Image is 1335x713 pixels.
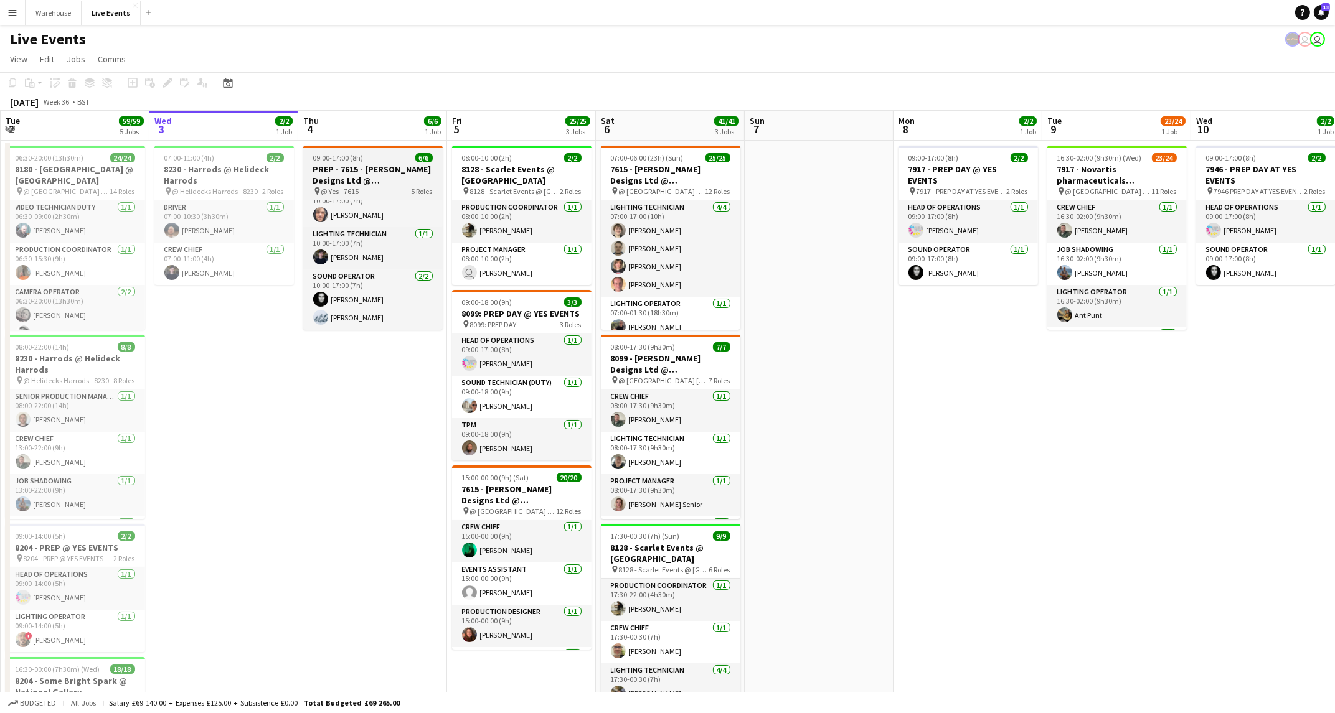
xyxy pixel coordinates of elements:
[1020,127,1036,136] div: 1 Job
[452,308,592,319] h3: 8099: PREP DAY @ YES EVENTS
[10,54,27,65] span: View
[748,122,765,136] span: 7
[172,187,258,196] span: @ Helidecks Harrods - 8230
[1194,122,1212,136] span: 10
[6,542,145,553] h3: 8204 - PREP @ YES EVENTS
[303,185,443,227] app-card-role: Lighting Operator1/110:00-17:00 (7h)[PERSON_NAME]
[16,531,66,541] span: 09:00-14:00 (5h)
[452,483,592,506] h3: 7615 - [PERSON_NAME] Designs Ltd @ [GEOGRAPHIC_DATA]
[899,115,915,126] span: Mon
[1047,200,1187,243] app-card-role: Crew Chief1/116:30-02:00 (9h30m)[PERSON_NAME]
[564,153,582,162] span: 2/2
[1152,187,1177,196] span: 11 Roles
[6,335,145,519] app-job-card: 08:00-22:00 (14h)8/88230 - Harrods @ Helideck Harrods @ Helidecks Harrods - 82308 RolesSenior Pro...
[303,164,443,186] h3: PREP - 7615 - [PERSON_NAME] Designs Ltd @ [GEOGRAPHIC_DATA]
[1285,32,1300,47] app-user-avatar: Production Managers
[452,333,592,376] app-card-role: Head of Operations1/109:00-17:00 (8h)[PERSON_NAME]
[6,696,58,710] button: Budgeted
[450,122,462,136] span: 5
[154,146,294,285] app-job-card: 07:00-11:00 (4h)2/28230 - Harrods @ Helideck Harrods @ Helidecks Harrods - 82302 RolesDriver1/107...
[6,474,145,516] app-card-role: Job Shadowing1/113:00-22:00 (9h)[PERSON_NAME]
[16,664,100,674] span: 16:30-00:00 (7h30m) (Wed)
[1047,146,1187,330] app-job-card: 16:30-02:00 (9h30m) (Wed)23/247917 - Novartis pharmaceuticals Corporation @ [GEOGRAPHIC_DATA] @ [...
[601,297,740,339] app-card-role: Lighting Operator1/107:00-01:30 (18h30m)[PERSON_NAME]
[1317,116,1334,126] span: 2/2
[1011,153,1028,162] span: 2/2
[118,342,135,352] span: 8/8
[24,376,110,385] span: @ Helidecks Harrods - 8230
[601,516,740,559] app-card-role: Sound Operator1/1
[424,116,441,126] span: 6/6
[714,116,739,126] span: 41/41
[110,664,135,674] span: 18/18
[114,554,135,563] span: 2 Roles
[452,146,592,285] app-job-card: 08:00-10:00 (2h)2/28128 - Scarlet Events @ [GEOGRAPHIC_DATA] 8128 - Scarlet Events @ [GEOGRAPHIC_...
[6,675,145,697] h3: 8204 - Some Bright Spark @ National Gallery
[601,353,740,375] h3: 8099 - [PERSON_NAME] Designs Ltd @ [GEOGRAPHIC_DATA]
[601,164,740,186] h3: 7615 - [PERSON_NAME] Designs Ltd @ [GEOGRAPHIC_DATA]
[267,153,284,162] span: 2/2
[1161,127,1185,136] div: 1 Job
[6,115,20,126] span: Tue
[6,567,145,610] app-card-role: Head of Operations1/109:00-14:00 (5h)[PERSON_NAME]
[24,554,104,563] span: 8204 - PREP @ YES EVENTS
[452,647,592,707] app-card-role: Project Manager2/2
[462,297,512,307] span: 09:00-18:00 (9h)
[119,116,144,126] span: 59/59
[601,146,740,330] app-job-card: 07:00-06:00 (23h) (Sun)25/257615 - [PERSON_NAME] Designs Ltd @ [GEOGRAPHIC_DATA] @ [GEOGRAPHIC_DA...
[470,187,560,196] span: 8128 - Scarlet Events @ [GEOGRAPHIC_DATA]
[599,122,615,136] span: 6
[10,96,39,108] div: [DATE]
[82,1,141,25] button: Live Events
[20,699,56,707] span: Budgeted
[557,506,582,516] span: 12 Roles
[619,565,709,574] span: 8128 - Scarlet Events @ [GEOGRAPHIC_DATA]
[452,243,592,285] app-card-role: Project Manager1/108:00-10:00 (2h) [PERSON_NAME]
[1318,127,1334,136] div: 1 Job
[275,116,293,126] span: 2/2
[303,227,443,269] app-card-role: Lighting Technician1/110:00-17:00 (7h)[PERSON_NAME]
[452,465,592,650] app-job-card: 15:00-00:00 (9h) (Sat)20/207615 - [PERSON_NAME] Designs Ltd @ [GEOGRAPHIC_DATA] @ [GEOGRAPHIC_DAT...
[470,506,557,516] span: @ [GEOGRAPHIC_DATA] - 7615
[452,290,592,460] app-job-card: 09:00-18:00 (9h)3/38099: PREP DAY @ YES EVENTS 8099: PREP DAY3 RolesHead of Operations1/109:00-17...
[619,187,705,196] span: @ [GEOGRAPHIC_DATA] - 7615
[154,164,294,186] h3: 8230 - Harrods @ Helideck Harrods
[452,605,592,647] app-card-role: Production Designer1/115:00-00:00 (9h)[PERSON_NAME]
[40,54,54,65] span: Edit
[452,520,592,562] app-card-role: Crew Chief1/115:00-00:00 (9h)[PERSON_NAME]
[6,146,145,330] app-job-card: 06:30-20:00 (13h30m)24/248180 - [GEOGRAPHIC_DATA] @ [GEOGRAPHIC_DATA] @ [GEOGRAPHIC_DATA] - 81801...
[6,389,145,432] app-card-role: Senior Production Manager1/108:00-22:00 (14h)[PERSON_NAME]
[1206,153,1257,162] span: 09:00-17:00 (8h)
[750,115,765,126] span: Sun
[412,187,433,196] span: 5 Roles
[601,474,740,516] app-card-role: Project Manager1/108:00-17:30 (9h30m)[PERSON_NAME] Senior
[301,122,319,136] span: 4
[77,97,90,106] div: BST
[6,524,145,652] app-job-card: 09:00-14:00 (5h)2/28204 - PREP @ YES EVENTS 8204 - PREP @ YES EVENTS2 RolesHead of Operations1/10...
[154,115,172,126] span: Wed
[1304,187,1326,196] span: 2 Roles
[4,122,20,136] span: 2
[164,153,215,162] span: 07:00-11:00 (4h)
[6,164,145,186] h3: 8180 - [GEOGRAPHIC_DATA] @ [GEOGRAPHIC_DATA]
[303,269,443,330] app-card-role: Sound Operator2/210:00-17:00 (7h)[PERSON_NAME][PERSON_NAME]
[917,187,1007,196] span: 7917 - PREP DAY AT YES EVENTS
[601,621,740,663] app-card-role: Crew Chief1/117:30-00:30 (7h)[PERSON_NAME]
[705,153,730,162] span: 25/25
[601,432,740,474] app-card-role: Lighting Technician1/108:00-17:30 (9h30m)[PERSON_NAME]
[601,524,740,708] app-job-card: 17:30-00:30 (7h) (Sun)9/98128 - Scarlet Events @ [GEOGRAPHIC_DATA] 8128 - Scarlet Events @ [GEOGR...
[452,376,592,418] app-card-role: Sound Technician (Duty)1/109:00-18:00 (9h)[PERSON_NAME]
[601,335,740,519] div: 08:00-17:30 (9h30m)7/78099 - [PERSON_NAME] Designs Ltd @ [GEOGRAPHIC_DATA] @ [GEOGRAPHIC_DATA] [G...
[313,153,364,162] span: 09:00-17:00 (8h)
[601,115,615,126] span: Sat
[611,342,676,352] span: 08:00-17:30 (9h30m)
[415,153,433,162] span: 6/6
[1161,116,1186,126] span: 23/24
[109,698,400,707] div: Salary £69 140.00 + Expenses £125.00 + Subsistence £0.00 =
[321,187,359,196] span: @ Yes - 7615
[462,473,529,482] span: 15:00-00:00 (9h) (Sat)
